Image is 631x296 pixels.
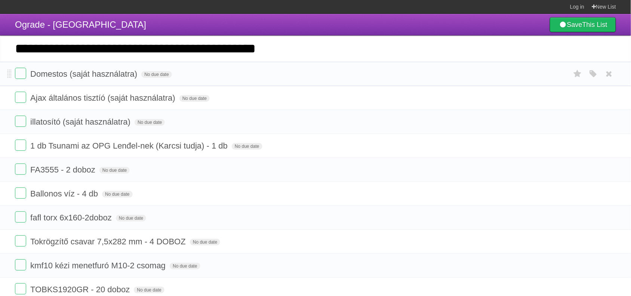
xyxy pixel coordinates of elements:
span: No due date [99,167,130,174]
a: SaveThis List [550,17,616,32]
label: Done [15,187,26,199]
span: No due date [232,143,262,150]
span: Tokrögzítő csavar 7,5x282 mm - 4 DOBOZ [30,237,188,246]
span: No due date [102,191,132,198]
span: kmf10 kézi menetfuró M10-2 csomag [30,261,167,270]
label: Done [15,164,26,175]
span: No due date [170,263,200,269]
label: Done [15,211,26,223]
label: Done [15,259,26,271]
span: TOBKS1920GR - 20 doboz [30,285,132,294]
label: Done [15,235,26,247]
span: No due date [134,287,164,293]
span: No due date [135,119,165,126]
span: No due date [116,215,146,222]
label: Star task [570,68,585,80]
label: Done [15,116,26,127]
span: Domestos (saját használatra) [30,69,139,79]
span: Ballonos víz - 4 db [30,189,100,198]
span: No due date [179,95,210,102]
span: illatosító (saját használatra) [30,117,132,126]
label: Done [15,140,26,151]
span: No due date [190,239,220,245]
span: 1 db Tsunami az OPG Lenđel-nek (Karcsi tudja) - 1 db [30,141,230,150]
label: Done [15,283,26,295]
label: Done [15,68,26,79]
span: fafl torx 6x160-2doboz [30,213,114,222]
span: Ajax általános tisztíó (saját használatra) [30,93,177,103]
span: Ograde - [GEOGRAPHIC_DATA] [15,19,146,30]
b: This List [582,21,607,28]
span: No due date [141,71,172,78]
span: FA3555 - 2 doboz [30,165,97,174]
label: Done [15,92,26,103]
